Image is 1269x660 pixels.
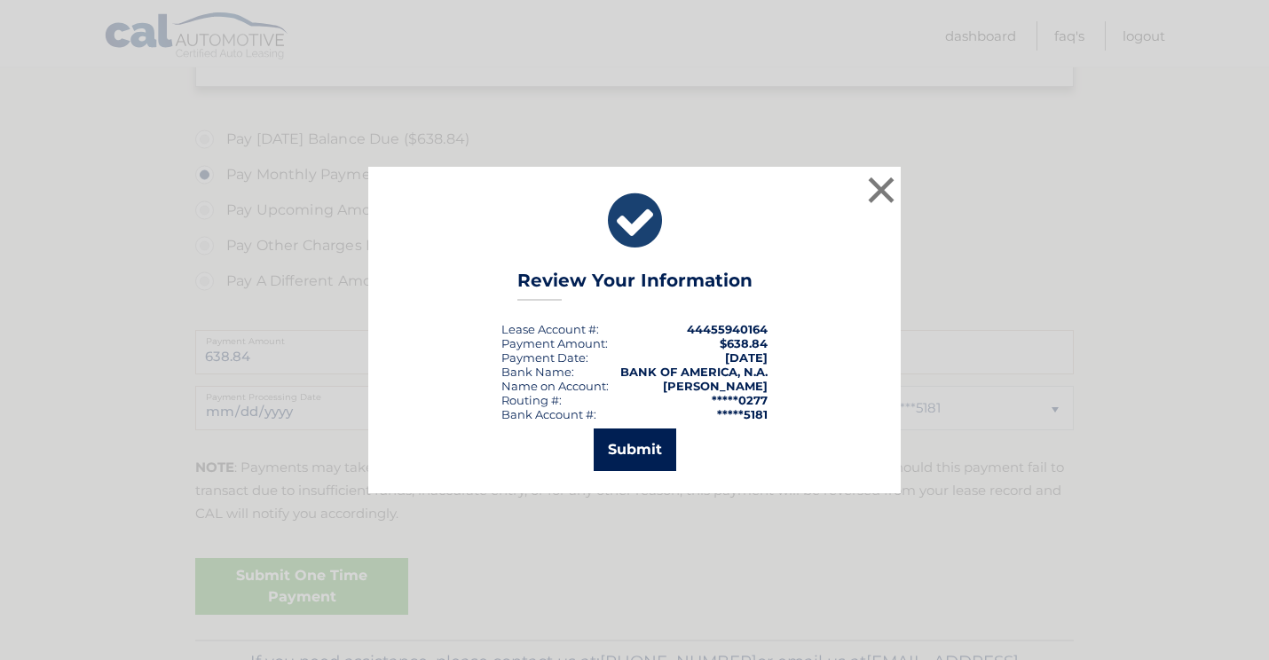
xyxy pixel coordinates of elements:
[687,322,768,336] strong: 44455940164
[501,350,586,365] span: Payment Date
[620,365,768,379] strong: BANK OF AMERICA, N.A.
[663,379,768,393] strong: [PERSON_NAME]
[863,172,899,208] button: ×
[501,350,588,365] div: :
[594,428,676,471] button: Submit
[501,379,609,393] div: Name on Account:
[501,365,574,379] div: Bank Name:
[501,336,608,350] div: Payment Amount:
[501,393,562,407] div: Routing #:
[501,322,599,336] div: Lease Account #:
[517,270,753,301] h3: Review Your Information
[720,336,768,350] span: $638.84
[501,407,596,421] div: Bank Account #:
[725,350,768,365] span: [DATE]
